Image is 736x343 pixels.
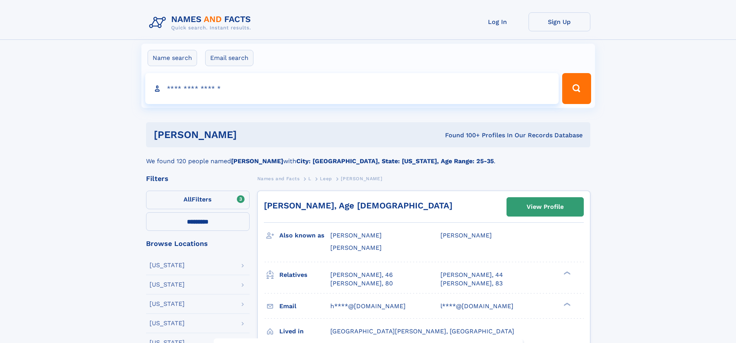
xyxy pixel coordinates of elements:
div: ❯ [562,270,571,275]
div: ❯ [562,302,571,307]
a: [PERSON_NAME], 80 [330,279,393,288]
h3: Relatives [279,268,330,282]
a: Sign Up [529,12,590,31]
div: Browse Locations [146,240,250,247]
a: L [308,174,311,183]
label: Filters [146,191,250,209]
div: [US_STATE] [150,301,185,307]
b: [PERSON_NAME] [231,157,283,165]
h3: Email [279,300,330,313]
span: All [184,196,192,203]
label: Name search [148,50,197,66]
div: Filters [146,175,250,182]
div: [US_STATE] [150,320,185,326]
span: Leep [320,176,332,181]
div: [US_STATE] [150,262,185,268]
h3: Lived in [279,325,330,338]
span: [GEOGRAPHIC_DATA][PERSON_NAME], [GEOGRAPHIC_DATA] [330,328,514,335]
a: Names and Facts [257,174,300,183]
h1: [PERSON_NAME] [154,130,341,140]
span: [PERSON_NAME] [440,232,492,239]
span: [PERSON_NAME] [330,244,382,251]
a: [PERSON_NAME], 46 [330,271,393,279]
a: [PERSON_NAME], Age [DEMOGRAPHIC_DATA] [264,201,452,210]
img: Logo Names and Facts [146,12,257,33]
span: L [308,176,311,181]
a: View Profile [507,198,583,216]
div: View Profile [527,198,564,216]
button: Search Button [562,73,591,104]
b: City: [GEOGRAPHIC_DATA], State: [US_STATE], Age Range: 25-35 [296,157,494,165]
h3: Also known as [279,229,330,242]
span: [PERSON_NAME] [330,232,382,239]
div: [US_STATE] [150,282,185,288]
a: [PERSON_NAME], 44 [440,271,503,279]
div: We found 120 people named with . [146,147,590,166]
a: Leep [320,174,332,183]
a: [PERSON_NAME], 83 [440,279,503,288]
a: Log In [467,12,529,31]
div: Found 100+ Profiles In Our Records Database [341,131,583,140]
span: [PERSON_NAME] [341,176,382,181]
label: Email search [205,50,253,66]
input: search input [145,73,559,104]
